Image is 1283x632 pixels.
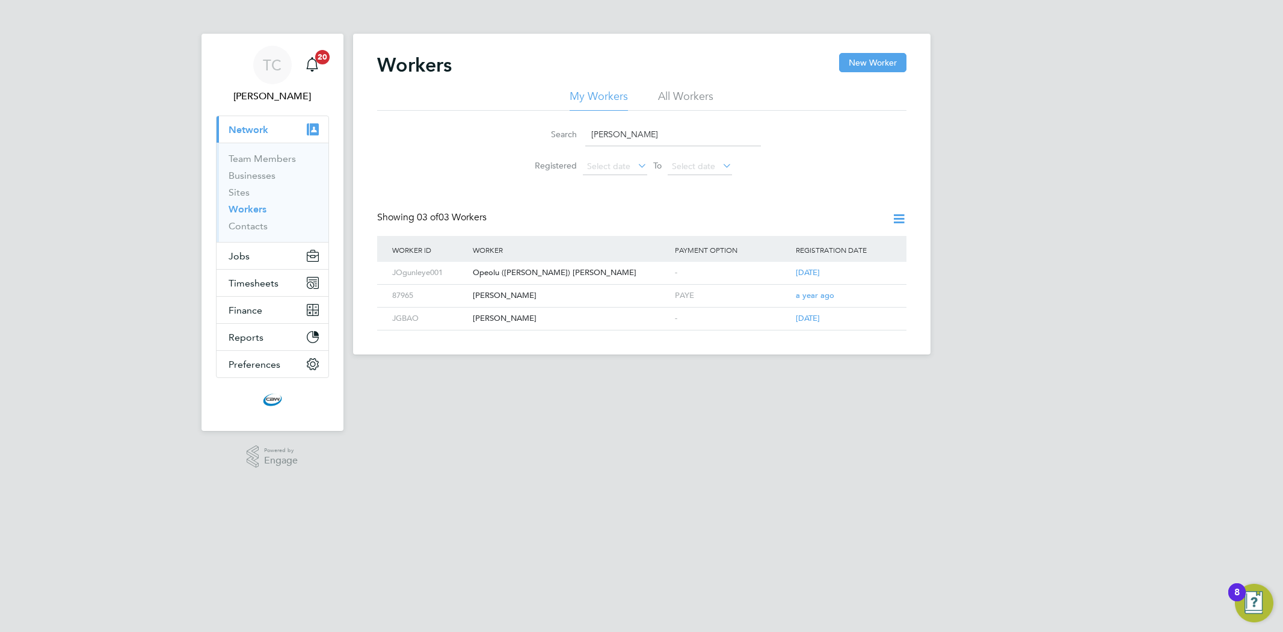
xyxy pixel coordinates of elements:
[470,262,672,284] div: Opeolu ([PERSON_NAME]) [PERSON_NAME]
[389,285,470,307] div: 87965
[796,313,820,323] span: [DATE]
[389,261,894,271] a: JOgunleye001Opeolu ([PERSON_NAME]) [PERSON_NAME]-[DATE]
[470,236,672,264] div: Worker
[264,456,298,466] span: Engage
[672,308,793,330] div: -
[417,211,438,223] span: 03 of
[247,445,298,468] a: Powered byEngage
[793,236,894,264] div: Registration Date
[470,285,672,307] div: [PERSON_NAME]
[229,359,280,370] span: Preferences
[1234,592,1240,608] div: 8
[389,284,894,294] a: 87965[PERSON_NAME]PAYEa year ago
[1235,584,1273,622] button: Open Resource Center, 8 new notifications
[389,236,470,264] div: Worker ID
[300,46,324,84] a: 20
[315,50,330,64] span: 20
[672,285,793,307] div: PAYE
[217,243,328,269] button: Jobs
[217,351,328,377] button: Preferences
[229,124,268,135] span: Network
[229,187,250,198] a: Sites
[229,220,268,232] a: Contacts
[216,46,329,104] a: TC[PERSON_NAME]
[217,116,328,143] button: Network
[217,270,328,296] button: Timesheets
[229,277,278,289] span: Timesheets
[217,143,328,242] div: Network
[470,308,672,330] div: [PERSON_NAME]
[587,161,630,172] span: Select date
[796,290,834,300] span: a year ago
[377,53,452,77] h2: Workers
[377,211,489,224] div: Showing
[389,262,470,284] div: JOgunleye001
[523,160,577,171] label: Registered
[202,34,343,431] nav: Main navigation
[217,324,328,350] button: Reports
[417,211,487,223] span: 03 Workers
[263,390,282,409] img: cbwstaffingsolutions-logo-retina.png
[264,445,298,456] span: Powered by
[585,123,761,146] input: Name, email or phone number
[839,53,906,72] button: New Worker
[216,89,329,104] span: Tom Cheek
[650,158,665,173] span: To
[229,203,266,215] a: Workers
[229,170,275,181] a: Businesses
[216,390,329,409] a: Go to home page
[217,297,328,323] button: Finance
[389,308,470,330] div: JGBAO
[523,129,577,140] label: Search
[658,89,713,111] li: All Workers
[672,236,793,264] div: Payment Option
[672,161,715,172] span: Select date
[389,307,894,317] a: JGBAO[PERSON_NAME]-[DATE]
[229,332,263,343] span: Reports
[229,250,250,262] span: Jobs
[229,153,296,164] a: Team Members
[672,262,793,284] div: -
[263,57,282,73] span: TC
[229,305,262,316] span: Finance
[570,89,628,111] li: My Workers
[796,267,820,277] span: [DATE]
